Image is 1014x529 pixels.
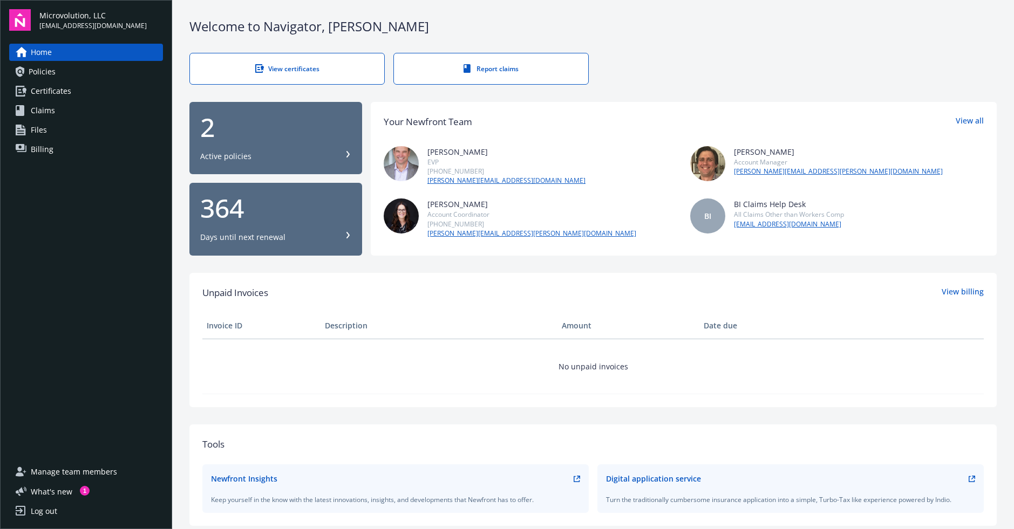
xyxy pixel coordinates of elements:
a: Billing [9,141,163,158]
div: Welcome to Navigator , [PERSON_NAME] [189,17,997,36]
img: navigator-logo.svg [9,9,31,31]
span: Claims [31,102,55,119]
a: View billing [942,286,984,300]
button: 364Days until next renewal [189,183,362,256]
div: View certificates [212,64,363,73]
div: Your Newfront Team [384,115,472,129]
span: Microvolution, LLC [39,10,147,21]
button: 2Active policies [189,102,362,175]
div: 1 [80,486,90,496]
span: Billing [31,141,53,158]
img: photo [384,198,419,233]
button: What's new1 [9,486,90,497]
div: Turn the traditionally cumbersome insurance application into a simple, Turbo-Tax like experience ... [606,495,975,504]
div: Account Manager [734,157,943,167]
a: [PERSON_NAME][EMAIL_ADDRESS][PERSON_NAME][DOMAIN_NAME] [734,167,943,176]
div: Digital application service [606,473,701,484]
a: View all [956,115,984,129]
span: Certificates [31,83,71,100]
a: Policies [9,63,163,80]
span: Manage team members [31,463,117,480]
span: Unpaid Invoices [202,286,268,300]
img: photo [384,146,419,181]
div: [PHONE_NUMBER] [427,219,636,229]
div: Active policies [200,151,251,162]
a: Files [9,121,163,139]
th: Date due [699,313,818,339]
span: Files [31,121,47,139]
a: [PERSON_NAME][EMAIL_ADDRESS][PERSON_NAME][DOMAIN_NAME] [427,229,636,238]
span: Policies [29,63,56,80]
div: [PERSON_NAME] [734,146,943,157]
div: BI Claims Help Desk [734,198,844,210]
a: Report claims [393,53,589,85]
div: Days until next renewal [200,232,285,243]
th: Description [321,313,557,339]
a: [EMAIL_ADDRESS][DOMAIN_NAME] [734,219,844,229]
a: Home [9,44,163,61]
span: BI [704,210,711,222]
div: EVP [427,157,586,167]
div: [PHONE_NUMBER] [427,167,586,176]
a: Claims [9,102,163,119]
span: What ' s new [31,486,72,497]
div: Account Coordinator [427,210,636,219]
div: All Claims Other than Workers Comp [734,210,844,219]
div: [PERSON_NAME] [427,146,586,157]
a: Manage team members [9,463,163,480]
span: [EMAIL_ADDRESS][DOMAIN_NAME] [39,21,147,31]
th: Amount [557,313,699,339]
a: [PERSON_NAME][EMAIL_ADDRESS][DOMAIN_NAME] [427,176,586,186]
span: Home [31,44,52,61]
div: [PERSON_NAME] [427,198,636,210]
a: View certificates [189,53,385,85]
a: Certificates [9,83,163,100]
div: Newfront Insights [211,473,277,484]
button: Microvolution, LLC[EMAIL_ADDRESS][DOMAIN_NAME] [39,9,163,31]
div: Report claims [416,64,567,73]
div: Log out [31,503,57,520]
div: Keep yourself in the know with the latest innovations, insights, and developments that Newfront h... [211,495,580,504]
td: No unpaid invoices [202,339,984,394]
div: 2 [200,114,351,140]
img: photo [690,146,725,181]
th: Invoice ID [202,313,321,339]
div: Tools [202,437,984,451]
div: 364 [200,195,351,221]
